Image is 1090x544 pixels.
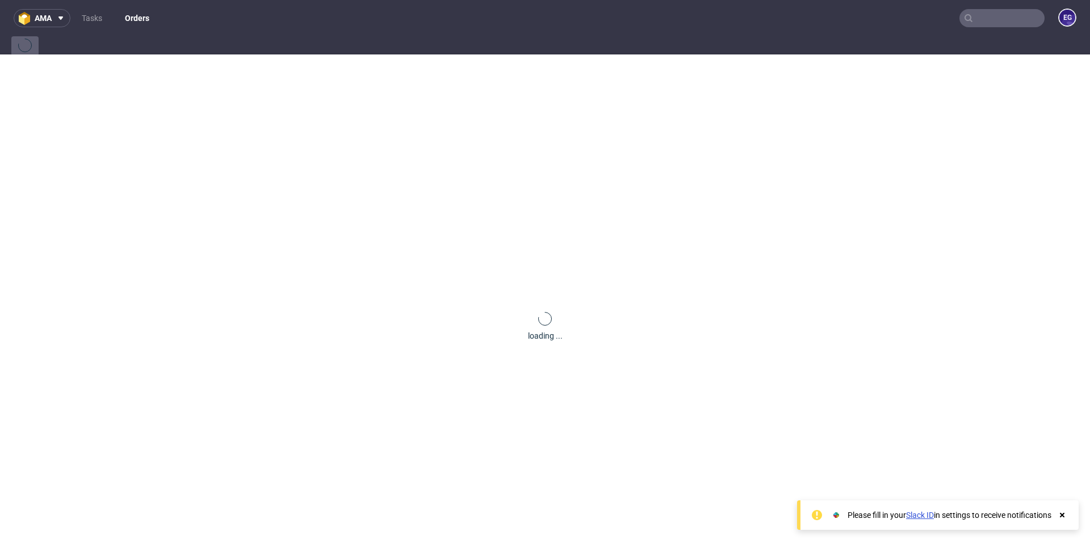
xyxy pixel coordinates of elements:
[75,9,109,27] a: Tasks
[118,9,156,27] a: Orders
[19,12,35,25] img: logo
[906,511,934,520] a: Slack ID
[831,509,842,521] img: Slack
[528,330,563,341] div: loading ...
[1059,10,1075,26] figcaption: EG
[848,509,1051,521] div: Please fill in your in settings to receive notifications
[14,9,70,27] button: ama
[35,14,52,22] span: ama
